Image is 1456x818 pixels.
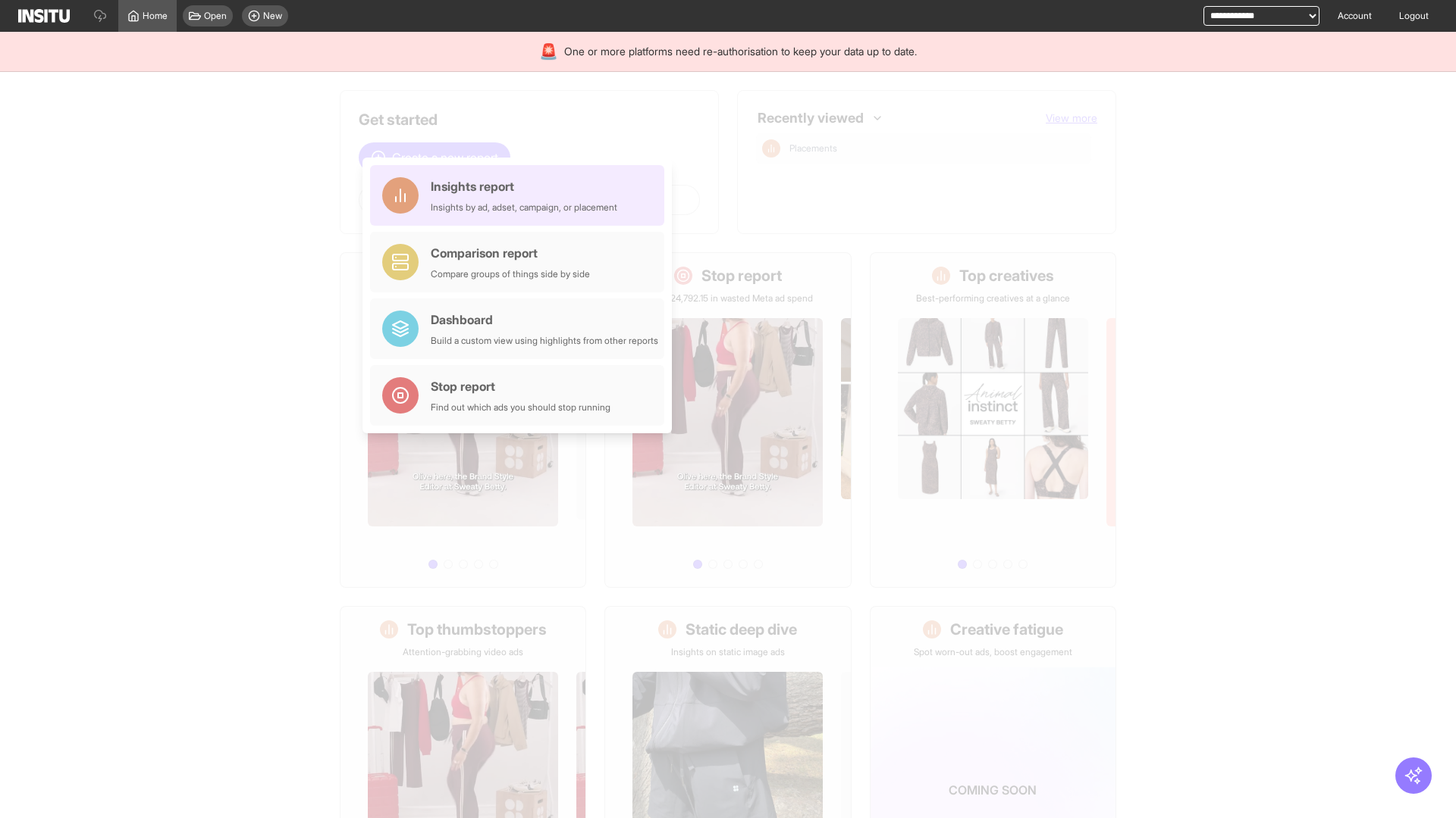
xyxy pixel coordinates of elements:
span: One or more platforms need re-authorisation to keep your data up to date. [564,44,917,59]
span: New [263,10,282,22]
span: Home [143,10,168,22]
div: Stop report [431,377,610,395]
div: 🚨 [539,41,558,62]
div: Dashboard [431,311,658,329]
span: Open [204,10,227,22]
div: Insights by ad, adset, campaign, or placement [431,201,617,214]
div: Find out which ads you should stop running [431,401,610,414]
img: Logo [18,9,70,23]
div: Comparison report [431,244,590,262]
div: Build a custom view using highlights from other reports [431,335,658,347]
div: Compare groups of things side by side [431,268,590,280]
div: Insights report [431,177,617,195]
